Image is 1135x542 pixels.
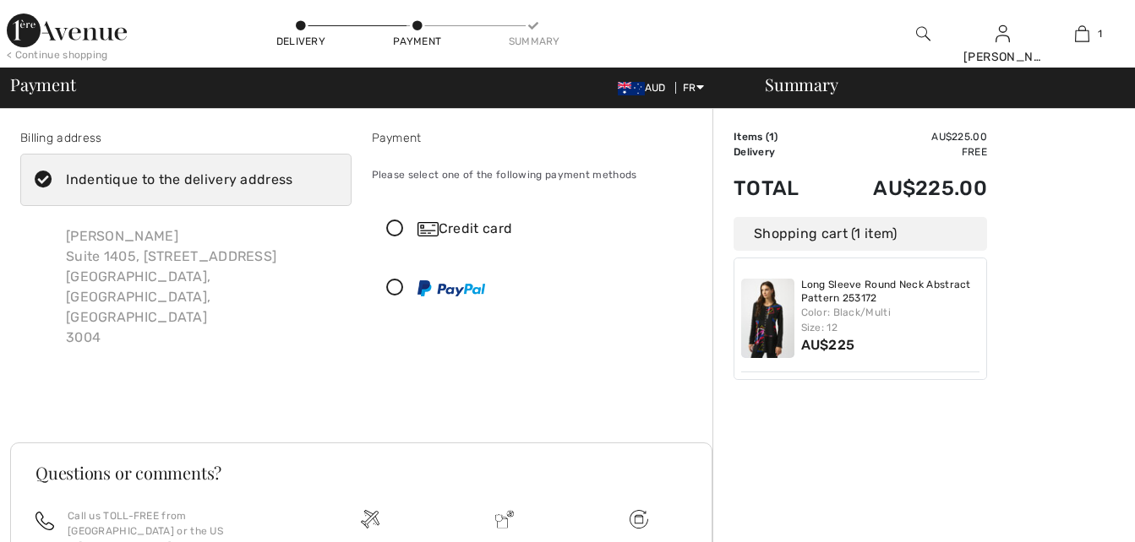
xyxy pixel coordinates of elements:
[1098,26,1102,41] span: 1
[916,24,930,44] img: research
[417,222,439,236] img: Credit card
[495,510,514,528] img: Delivery promised with no customs clearance fees!
[801,305,980,335] div: Color: Black/Multi Size: 12
[439,220,512,236] font: Credit card
[996,24,1010,44] img: My info
[1043,24,1121,44] a: 1
[10,76,75,93] span: Payment
[7,47,108,62] div: < Continue shopping
[372,154,703,196] div: Please select one of the following payment methods
[734,144,827,160] td: Delivery
[20,129,352,147] div: Billing address
[734,217,987,251] div: Shopping cart (1 item)
[769,131,774,143] span: 1
[392,34,443,49] div: Payment
[276,34,326,49] div: Delivery
[509,34,559,49] div: Summary
[827,160,987,217] td: AU$225.00
[683,82,696,94] font: FR
[630,510,648,528] img: Free shipping over $180
[734,131,774,143] font: Items (
[7,14,127,47] img: 1st Avenue
[618,82,645,95] img: Australian Dollar
[372,129,703,147] div: Payment
[963,48,1041,66] div: [PERSON_NAME]
[417,280,485,296] img: PayPal
[996,25,1010,41] a: Se connecter
[734,129,827,144] td: )
[35,464,687,481] h3: Questions or comments?
[741,279,794,358] img: Long Sleeve Round Neck Abstract Pattern 253172
[361,510,379,528] img: Free shipping over $180
[66,170,292,190] div: Indentique to the delivery address
[801,337,855,353] span: AU$225
[734,160,827,217] td: Total
[827,144,987,160] td: Free
[827,129,987,144] td: AU$225.00
[35,512,54,530] img: Call
[52,213,352,361] div: [PERSON_NAME] Suite 1405, [STREET_ADDRESS] [GEOGRAPHIC_DATA], [GEOGRAPHIC_DATA], [GEOGRAPHIC_DATA...
[745,76,1125,93] div: Summary
[801,279,980,305] a: Long Sleeve Round Neck Abstract Pattern 253172
[1075,24,1089,44] img: My Cart
[618,82,673,94] span: AUD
